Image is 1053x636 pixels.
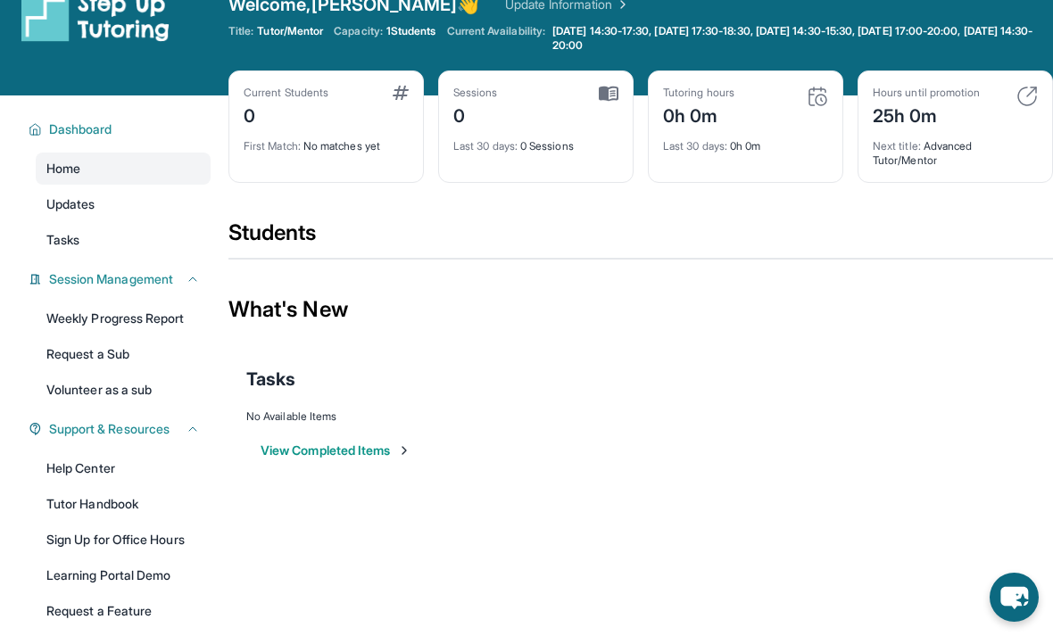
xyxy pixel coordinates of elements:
span: First Match : [244,139,301,153]
span: Tutor/Mentor [257,24,323,38]
div: 0h 0m [663,100,734,128]
span: Home [46,160,80,178]
a: Tutor Handbook [36,488,211,520]
span: [DATE] 14:30-17:30, [DATE] 17:30-18:30, [DATE] 14:30-15:30, [DATE] 17:00-20:00, [DATE] 14:30-20:00 [552,24,1049,53]
div: Sessions [453,86,498,100]
a: Request a Feature [36,595,211,627]
a: [DATE] 14:30-17:30, [DATE] 17:30-18:30, [DATE] 14:30-15:30, [DATE] 17:00-20:00, [DATE] 14:30-20:00 [549,24,1053,53]
img: card [807,86,828,107]
span: Last 30 days : [453,139,518,153]
span: Tasks [46,231,79,249]
span: Capacity: [334,24,383,38]
span: Support & Resources [49,420,170,438]
img: card [1016,86,1038,107]
div: 0h 0m [663,128,828,153]
div: What's New [228,270,1053,349]
a: Updates [36,188,211,220]
button: Dashboard [42,120,200,138]
span: 1 Students [386,24,436,38]
span: Title: [228,24,253,38]
div: 0 Sessions [453,128,618,153]
span: Last 30 days : [663,139,727,153]
div: Current Students [244,86,328,100]
span: Session Management [49,270,173,288]
span: Updates [46,195,95,213]
div: Advanced Tutor/Mentor [873,128,1038,168]
div: Students [228,219,1053,258]
a: Weekly Progress Report [36,302,211,335]
a: Learning Portal Demo [36,559,211,591]
a: Volunteer as a sub [36,374,211,406]
button: Support & Resources [42,420,200,438]
div: 0 [453,100,498,128]
a: Tasks [36,224,211,256]
div: Tutoring hours [663,86,734,100]
div: No matches yet [244,128,409,153]
button: chat-button [990,573,1039,622]
div: Hours until promotion [873,86,980,100]
button: Session Management [42,270,200,288]
div: 0 [244,100,328,128]
a: Home [36,153,211,185]
div: 25h 0m [873,100,980,128]
a: Request a Sub [36,338,211,370]
button: View Completed Items [261,442,411,459]
div: No Available Items [246,409,1035,424]
a: Help Center [36,452,211,484]
img: card [393,86,409,100]
img: card [599,86,618,102]
span: Next title : [873,139,921,153]
a: Sign Up for Office Hours [36,524,211,556]
span: Current Availability: [447,24,545,53]
span: Tasks [246,367,295,392]
span: Dashboard [49,120,112,138]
